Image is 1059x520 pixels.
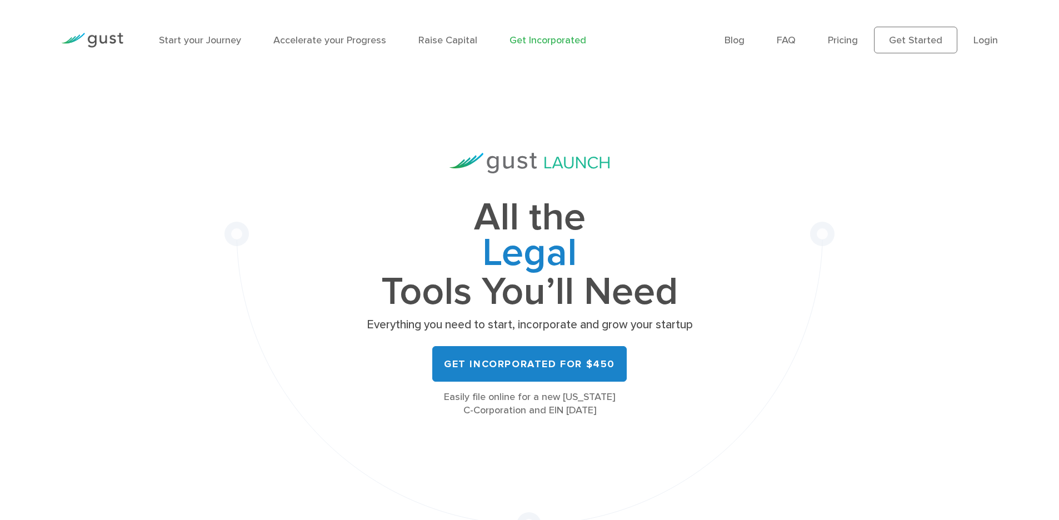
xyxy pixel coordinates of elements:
[363,200,696,309] h1: All the Tools You’ll Need
[363,236,696,274] span: Legal
[363,391,696,417] div: Easily file online for a new [US_STATE] C-Corporation and EIN [DATE]
[363,317,696,333] p: Everything you need to start, incorporate and grow your startup
[432,346,627,382] a: Get Incorporated for $450
[828,34,858,46] a: Pricing
[725,34,745,46] a: Blog
[159,34,241,46] a: Start your Journey
[418,34,477,46] a: Raise Capital
[973,34,998,46] a: Login
[273,34,386,46] a: Accelerate your Progress
[449,153,610,173] img: Gust Launch Logo
[61,33,123,48] img: Gust Logo
[874,27,957,53] a: Get Started
[509,34,586,46] a: Get Incorporated
[777,34,796,46] a: FAQ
